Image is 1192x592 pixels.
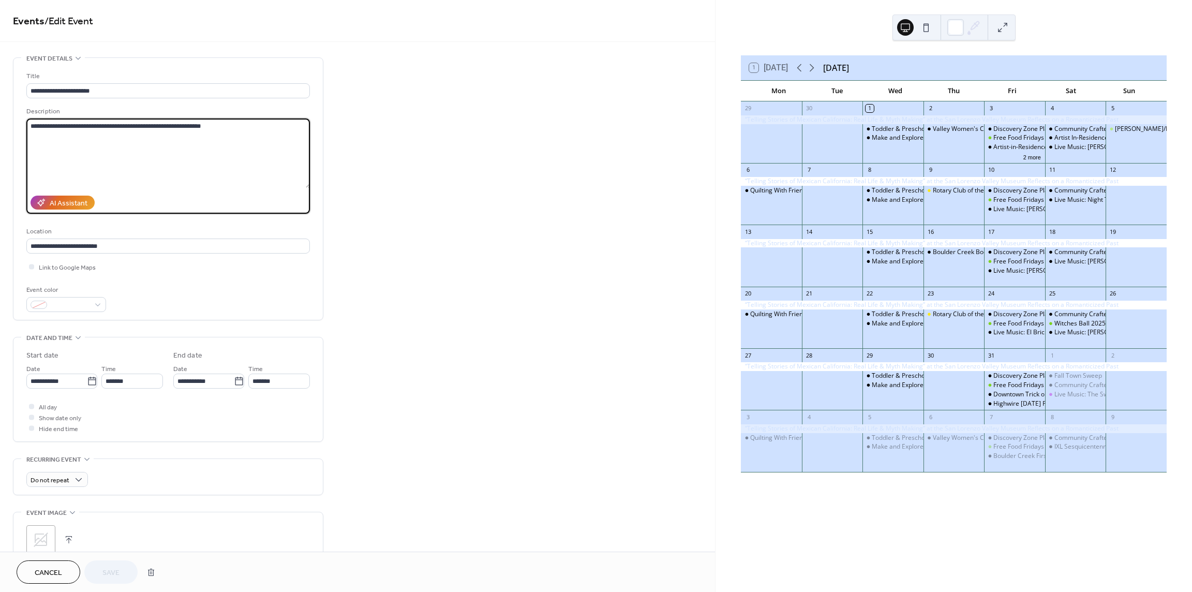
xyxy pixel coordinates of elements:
[872,257,995,266] div: Make and Explore @ [GEOGRAPHIC_DATA]
[925,81,983,101] div: Thu
[872,319,995,328] div: Make and Explore @ [GEOGRAPHIC_DATA]
[744,228,752,235] div: 13
[173,350,202,361] div: End date
[805,166,813,174] div: 7
[984,257,1045,266] div: Free Food Fridays
[984,442,1045,451] div: Free Food Fridays
[993,372,1071,380] div: Discovery Zone Play Group
[1045,125,1106,134] div: Community Crafters
[1045,143,1106,152] div: Live Music: Kevin Hamm Band at Joe's Bar
[741,362,1167,371] div: “Telling Stories of Mexican California: Real Life & Myth Making” at the San Lorenzo Valley Museum...
[1045,372,1106,380] div: Fall Town Sweep
[984,143,1045,152] div: Artist-in-Residence Exhibition Reception
[1045,319,1106,328] div: Witches Ball 2025
[993,399,1131,408] div: Highwire [DATE] Party at [PERSON_NAME]'s Bar
[26,350,58,361] div: Start date
[1109,228,1116,235] div: 19
[26,508,67,519] span: Event image
[987,290,995,298] div: 24
[1045,186,1106,195] div: Community Crafters
[984,452,1045,461] div: Boulder Creek First Friday
[862,125,923,134] div: Toddler & Preschool Storytime
[750,434,810,442] div: Quilting With Friends
[993,125,1071,134] div: Discovery Zone Play Group
[1054,125,1113,134] div: Community Crafters
[1048,228,1056,235] div: 18
[744,413,752,421] div: 3
[744,105,752,112] div: 29
[805,413,813,421] div: 4
[750,186,810,195] div: Quilting With Friends
[26,106,308,117] div: Description
[984,328,1045,337] div: Live Music: El Brick
[984,134,1045,142] div: Free Food Fridays
[1054,319,1106,328] div: Witches Ball 2025
[862,257,923,266] div: Make and Explore @ Boulder Creek
[993,442,1044,451] div: Free Food Fridays
[1054,186,1113,195] div: Community Crafters
[823,62,849,74] div: [DATE]
[39,413,81,424] span: Show date only
[26,364,40,375] span: Date
[31,196,95,210] button: AI Assistant
[1045,442,1106,451] div: IXL Sesquicentennial History Talk
[1054,372,1102,380] div: Fall Town Sweep
[1109,105,1116,112] div: 5
[993,310,1071,319] div: Discovery Zone Play Group
[923,248,985,257] div: Boulder Creek Book Group (Hybrid: In-Person and Zoom)
[927,413,934,421] div: 6
[927,351,934,359] div: 30
[44,11,93,32] span: / Edit Event
[872,372,960,380] div: Toddler & Preschool Storytime
[13,11,44,32] a: Events
[1054,310,1113,319] div: Community Crafters
[744,166,752,174] div: 6
[984,399,1045,408] div: Highwire Halloween Party at Joe's Bar
[741,177,1167,186] div: “Telling Stories of Mexican California: Real Life & Myth Making” at the San Lorenzo Valley Museum...
[987,228,995,235] div: 17
[862,186,923,195] div: Toddler & Preschool Storytime
[805,228,813,235] div: 14
[1045,381,1106,390] div: Community Crafters
[1045,434,1106,442] div: Community Crafters
[872,442,995,451] div: Make and Explore @ [GEOGRAPHIC_DATA]
[248,364,263,375] span: Time
[39,402,57,413] span: All day
[1109,166,1116,174] div: 12
[1054,134,1122,142] div: Artist In-Residence Talk
[923,125,985,134] div: Valley Women's Club Caregiver Support Group Meeting
[984,319,1045,328] div: Free Food Fridays
[993,196,1044,204] div: Free Food Fridays
[1048,290,1056,298] div: 25
[933,310,1091,319] div: Rotary Club of the San [PERSON_NAME] Valley Meeting
[927,290,934,298] div: 23
[927,105,934,112] div: 2
[39,262,96,273] span: Link to Google Maps
[993,452,1070,461] div: Boulder Creek First [DATE]
[984,205,1045,214] div: Live Music: Jeff Gardner and the Tools at Joe's Bar
[17,560,80,584] button: Cancel
[1106,125,1167,134] div: Wee Kirk Farmers/Makers Market
[1048,351,1056,359] div: 1
[993,134,1044,142] div: Free Food Fridays
[866,290,873,298] div: 22
[805,351,813,359] div: 28
[866,413,873,421] div: 5
[31,475,69,486] span: Do not repeat
[933,248,1096,257] div: Boulder Creek Book Group (Hybrid: In-Person and Zoom)
[862,134,923,142] div: Make and Explore @ Boulder Creek
[872,125,960,134] div: Toddler & Preschool Storytime
[750,310,810,319] div: Quilting With Friends
[872,381,995,390] div: Make and Explore @ [GEOGRAPHIC_DATA]
[923,310,985,319] div: Rotary Club of the San Lorenzo Valley Meeting
[923,186,985,195] div: Rotary Club of the San Lorenzo Valley Meeting
[862,196,923,204] div: Make and Explore @ Boulder Creek
[1054,248,1113,257] div: Community Crafters
[933,125,1092,134] div: Valley Women's Club Caregiver Support Group Meeting
[983,81,1041,101] div: Fri
[26,53,72,64] span: Event details
[101,364,116,375] span: Time
[1048,105,1056,112] div: 4
[50,198,87,209] div: AI Assistant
